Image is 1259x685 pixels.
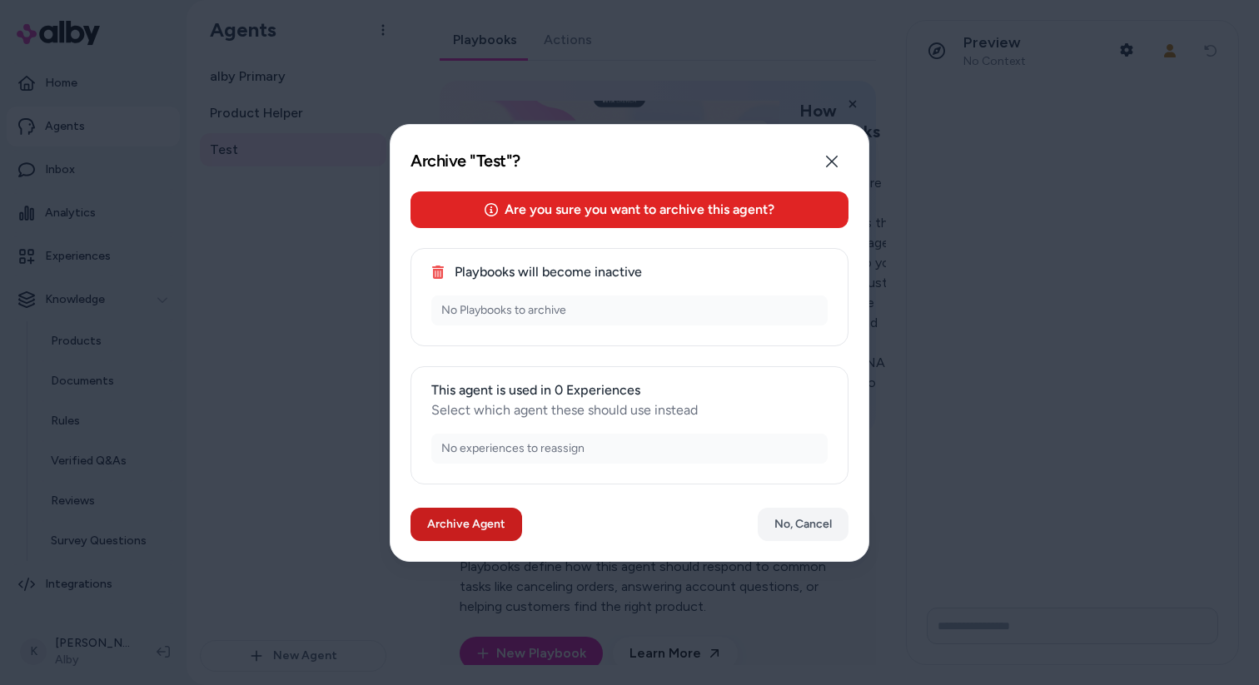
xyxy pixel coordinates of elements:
button: Archive Agent [411,508,522,541]
p: This agent is used in 0 Experiences [431,380,828,400]
p: Select which agent these should use instead [431,400,828,420]
button: No, Cancel [758,508,848,541]
div: No Playbooks to archive [431,295,828,325]
h2: Archive " Test "? [411,151,520,171]
p: Playbooks will become inactive [431,262,828,282]
div: No experiences to reassign [431,434,828,464]
p: Are you sure you want to archive this agent? [505,200,774,220]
